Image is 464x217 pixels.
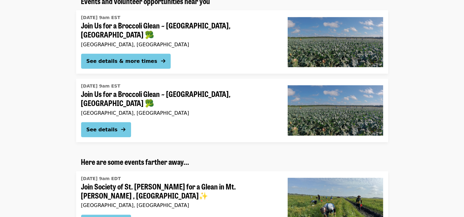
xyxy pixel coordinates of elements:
[81,202,278,208] div: [GEOGRAPHIC_DATA], [GEOGRAPHIC_DATA]
[81,122,131,137] button: See details
[81,182,278,200] span: Join Society of St. [PERSON_NAME] for a Glean in Mt. [PERSON_NAME] , [GEOGRAPHIC_DATA]✨
[81,42,278,48] div: [GEOGRAPHIC_DATA], [GEOGRAPHIC_DATA]
[76,10,388,74] a: See details for "Join Us for a Broccoli Glean ~ Hastings, FL 🥦"
[81,83,120,89] time: [DATE] 9am EST
[81,156,189,167] span: Here are some events farther away...
[161,58,165,64] i: arrow-right icon
[81,89,278,108] span: Join Us for a Broccoli Glean ~ [GEOGRAPHIC_DATA], [GEOGRAPHIC_DATA] 🥦
[81,21,278,39] span: Join Us for a Broccoli Glean ~ [GEOGRAPHIC_DATA], [GEOGRAPHIC_DATA] 🥦
[81,14,120,21] time: [DATE] 9am EST
[86,58,157,65] div: See details & more times
[81,54,171,69] button: See details & more times
[121,127,126,133] i: arrow-right icon
[76,79,388,142] a: See details for "Join Us for a Broccoli Glean ~ Hastings, FL 🥦"
[81,110,278,116] div: [GEOGRAPHIC_DATA], [GEOGRAPHIC_DATA]
[86,126,118,134] div: See details
[81,175,121,182] time: [DATE] 9am EDT
[288,85,383,135] img: Join Us for a Broccoli Glean ~ Hastings, FL 🥦 organized by Society of St. Andrew
[288,17,383,67] img: Join Us for a Broccoli Glean ~ Hastings, FL 🥦 organized by Society of St. Andrew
